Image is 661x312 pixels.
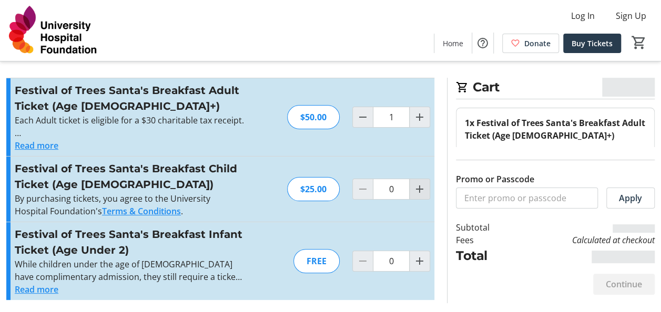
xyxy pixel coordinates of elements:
div: $50.00 [465,144,646,157]
div: $50.00 [287,105,340,129]
td: Subtotal [456,221,513,234]
a: Terms & Conditions [102,205,181,217]
div: FREE [293,249,340,273]
h3: Festival of Trees Santa's Breakfast Infant Ticket (Age Under 2) [15,226,245,258]
div: 1x Festival of Trees Santa's Breakfast Adult Ticket (Age [DEMOGRAPHIC_DATA]+) [465,117,646,142]
img: University Hospital Foundation's Logo [6,4,100,57]
a: Buy Tickets [563,34,621,53]
label: Promo or Passcode [456,173,534,185]
span: CA$0.00 [602,78,655,97]
input: Festival of Trees Santa's Breakfast Infant Ticket (Age Under 2) Quantity [373,251,410,272]
td: Fees [456,234,513,246]
h2: Cart [456,78,655,99]
button: Sign Up [607,7,655,24]
span: Apply [619,192,642,204]
button: Decrement by one [353,107,373,127]
span: Sign Up [616,9,646,22]
h3: Festival of Trees Santa's Breakfast Adult Ticket (Age [DEMOGRAPHIC_DATA]+) [15,82,245,114]
input: Enter promo or passcode [456,188,598,209]
div: $25.00 [287,177,340,201]
input: Festival of Trees Santa's Breakfast Adult Ticket (Age 13+) Quantity [373,107,410,128]
button: Read more [15,283,58,296]
button: Increment by one [410,179,430,199]
button: Increment by one [410,107,430,127]
span: Donate [524,38,551,49]
p: Each Adult ticket is eligible for a $30 charitable tax receipt. [15,114,245,127]
span: Home [443,38,463,49]
button: Apply [606,188,655,209]
button: Read more [15,139,58,152]
td: Calculated at checkout [513,234,655,246]
button: Log In [563,7,603,24]
p: While children under the age of [DEMOGRAPHIC_DATA] have complimentary admission, they still requi... [15,258,245,283]
button: Cart [629,33,648,52]
span: Buy Tickets [572,38,613,49]
p: By purchasing tickets, you agree to the University Hospital Foundation's . [15,192,245,217]
a: Home [434,34,472,53]
button: Increment by one [410,251,430,271]
span: Log In [571,9,595,22]
button: Help [472,33,493,54]
h3: Festival of Trees Santa's Breakfast Child Ticket (Age [DEMOGRAPHIC_DATA]) [15,161,245,192]
input: Festival of Trees Santa's Breakfast Child Ticket (Age 2 - 12) Quantity [373,179,410,200]
td: Total [456,246,513,265]
a: Donate [502,34,559,53]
